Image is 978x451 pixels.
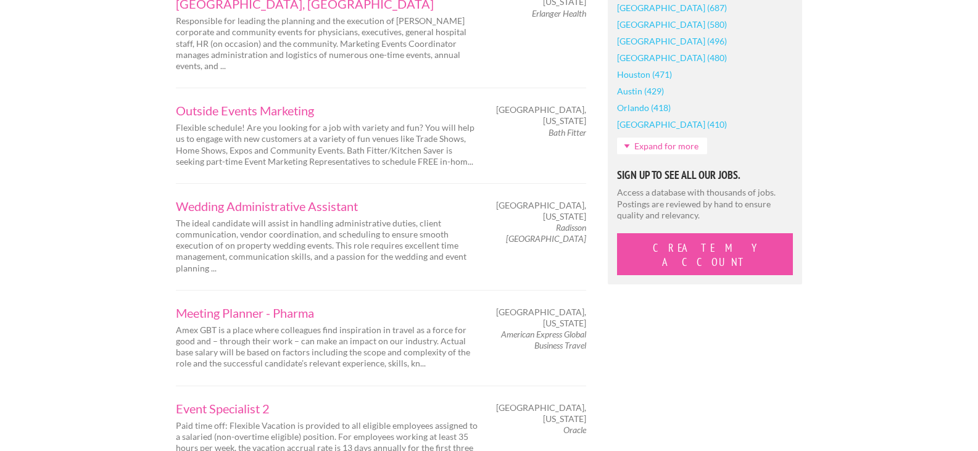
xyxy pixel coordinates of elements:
[617,138,707,154] a: Expand for more
[617,99,671,116] a: Orlando (418)
[496,307,586,329] span: [GEOGRAPHIC_DATA], [US_STATE]
[496,200,586,222] span: [GEOGRAPHIC_DATA], [US_STATE]
[549,127,586,138] em: Bath Fitter
[563,424,586,435] em: Oracle
[176,15,478,72] p: Responsible for leading the planning and the execution of [PERSON_NAME] corporate and community e...
[176,218,478,274] p: The ideal candidate will assist in handling administrative duties, client communication, vendor c...
[496,402,586,424] span: [GEOGRAPHIC_DATA], [US_STATE]
[617,83,664,99] a: Austin (429)
[496,104,586,126] span: [GEOGRAPHIC_DATA], [US_STATE]
[617,33,727,49] a: [GEOGRAPHIC_DATA] (496)
[176,325,478,370] p: Amex GBT is a place where colleagues find inspiration in travel as a force for good and – through...
[532,8,586,19] em: Erlanger Health
[176,122,478,167] p: Flexible schedule! Are you looking for a job with variety and fun? You will help us to engage wit...
[506,222,586,244] em: Radisson [GEOGRAPHIC_DATA]
[617,187,793,221] p: Access a database with thousands of jobs. Postings are reviewed by hand to ensure quality and rel...
[501,329,586,350] em: American Express Global Business Travel
[617,116,727,133] a: [GEOGRAPHIC_DATA] (410)
[617,66,672,83] a: Houston (471)
[176,307,478,319] a: Meeting Planner - Pharma
[617,49,727,66] a: [GEOGRAPHIC_DATA] (480)
[617,16,727,33] a: [GEOGRAPHIC_DATA] (580)
[176,104,478,117] a: Outside Events Marketing
[617,170,793,181] h5: Sign Up to See All Our Jobs.
[617,233,793,275] button: Create My Account
[176,200,478,212] a: Wedding Administrative Assistant
[176,402,478,415] a: Event Specialist 2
